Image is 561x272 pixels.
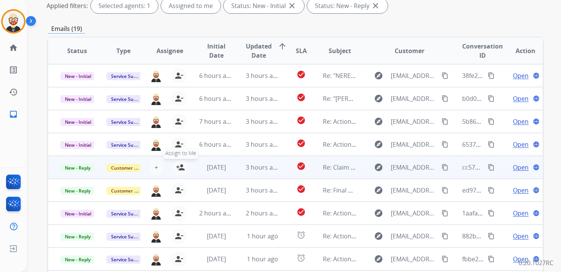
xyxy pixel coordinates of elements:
mat-icon: check_circle [297,162,306,171]
span: Service Support [106,233,150,241]
mat-icon: check_circle [297,139,306,148]
img: agent-avatar [150,184,162,197]
span: Assign to Me [163,147,198,159]
mat-icon: inbox [9,110,18,119]
mat-icon: person_remove [174,117,184,126]
mat-icon: content_copy [442,233,448,240]
mat-icon: person_remove [174,94,184,103]
mat-icon: explore [374,232,383,241]
span: 3 hours ago [246,163,280,172]
img: avatar [3,11,24,32]
mat-icon: explore [374,94,383,103]
span: Service Support [106,210,150,218]
mat-icon: person_remove [174,71,184,80]
img: agent-avatar [150,115,162,128]
mat-icon: explore [374,71,383,80]
span: Open [513,163,529,172]
span: [DATE] [207,186,226,194]
span: Re: Final Reminder! Send in your product to proceed with your claim [323,186,519,194]
span: [EMAIL_ADDRESS][DOMAIN_NAME] [391,209,437,218]
span: [EMAIL_ADDRESS][DOMAIN_NAME] [391,140,437,149]
span: New - Initial [60,118,96,126]
span: Service Support [106,141,150,149]
span: 1 hour ago [247,232,278,240]
mat-icon: language [533,164,540,171]
span: [EMAIL_ADDRESS][DOMAIN_NAME] [391,71,437,80]
span: Open [513,209,529,218]
span: 3 hours ago [246,140,280,149]
mat-icon: person_remove [174,140,184,149]
mat-icon: language [533,141,540,148]
img: agent-avatar [150,253,162,266]
span: Open [513,254,529,264]
span: Open [513,117,529,126]
mat-icon: language [533,187,540,194]
span: 6 hours ago [199,140,234,149]
span: [EMAIL_ADDRESS][DOMAIN_NAME] [391,94,437,103]
mat-icon: content_copy [442,164,448,171]
span: [EMAIL_ADDRESS][DOMAIN_NAME] [391,186,437,195]
img: agent-avatar [150,207,162,220]
span: New - Reply [60,233,95,241]
mat-icon: language [533,118,540,125]
mat-icon: content_copy [488,210,495,217]
mat-icon: content_copy [442,256,448,262]
span: 3 hours ago [246,117,280,126]
mat-icon: content_copy [488,233,495,240]
span: Service Support [106,256,150,264]
span: Open [513,140,529,149]
span: Open [513,71,529,80]
span: Customer Support [106,187,156,195]
span: 6 hours ago [199,94,234,103]
span: New - Initial [60,210,96,218]
img: agent-avatar [150,69,162,82]
mat-icon: person_remove [174,209,184,218]
span: Conversation ID [462,42,503,60]
span: New - Reply [60,187,95,195]
span: New - Initial [60,141,96,149]
span: Customer [395,46,424,55]
mat-icon: content_copy [488,141,495,148]
mat-icon: check_circle [297,185,306,194]
mat-icon: close [287,1,297,10]
mat-icon: home [9,43,18,52]
mat-icon: language [533,256,540,262]
img: agent-avatar [150,92,162,105]
span: [DATE] [207,255,226,263]
button: Assign to Me [173,160,188,175]
mat-icon: history [9,87,18,97]
mat-icon: check_circle [297,207,306,217]
span: 2 hours ago [246,209,280,217]
mat-icon: content_copy [442,210,448,217]
span: [EMAIL_ADDRESS][DOMAIN_NAME] [391,232,437,241]
mat-icon: person_add [176,163,185,172]
span: Re: Claim Update - Next Steps - Action Required [323,163,459,172]
mat-icon: explore [374,163,383,172]
span: 3 hours ago [246,94,280,103]
span: SLA [296,46,307,55]
span: 1 hour ago [247,255,278,263]
mat-icon: content_copy [488,95,495,102]
span: Customer Support [106,164,156,172]
mat-icon: content_copy [442,95,448,102]
mat-icon: content_copy [442,72,448,79]
span: Assignee [156,46,183,55]
span: + [155,163,158,172]
mat-icon: explore [374,209,383,218]
mat-icon: content_copy [442,141,448,148]
mat-icon: check_circle [297,93,306,102]
th: Action [496,37,543,64]
mat-icon: content_copy [442,118,448,125]
span: Subject [329,46,351,55]
span: Open [513,232,529,241]
p: Emails (19) [48,24,85,34]
span: Type [116,46,131,55]
mat-icon: check_circle [297,70,306,79]
span: [EMAIL_ADDRESS][DOMAIN_NAME] [391,117,437,126]
span: [DATE] [207,163,226,172]
mat-icon: person_remove [174,232,184,241]
span: Initial Date [199,42,233,60]
span: Service Support [106,118,150,126]
span: 3 hours ago [246,71,280,80]
mat-icon: person_remove [174,186,184,195]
